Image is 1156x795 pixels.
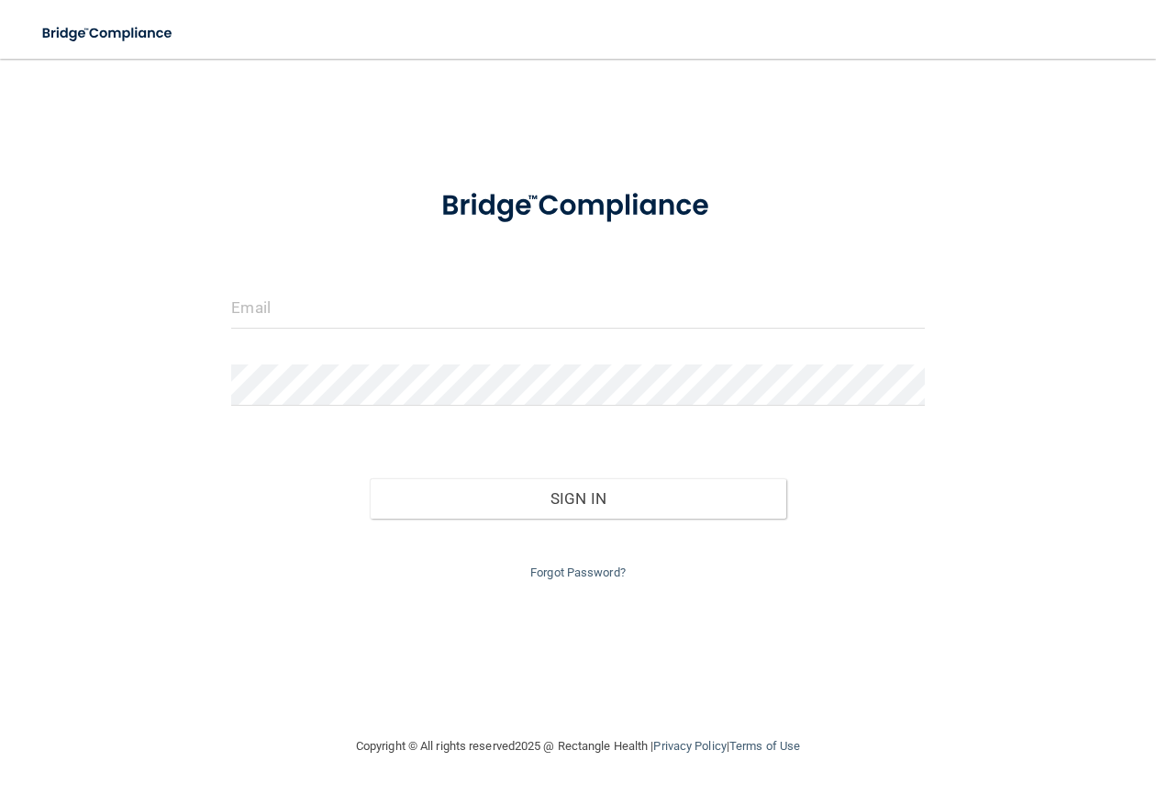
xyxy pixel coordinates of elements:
a: Privacy Policy [653,739,726,753]
img: bridge_compliance_login_screen.278c3ca4.svg [412,169,745,243]
img: bridge_compliance_login_screen.278c3ca4.svg [28,15,189,52]
button: Sign In [370,478,785,519]
input: Email [231,287,924,329]
div: Copyright © All rights reserved 2025 @ Rectangle Health | | [243,717,913,776]
a: Terms of Use [729,739,800,753]
a: Forgot Password? [530,565,626,579]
